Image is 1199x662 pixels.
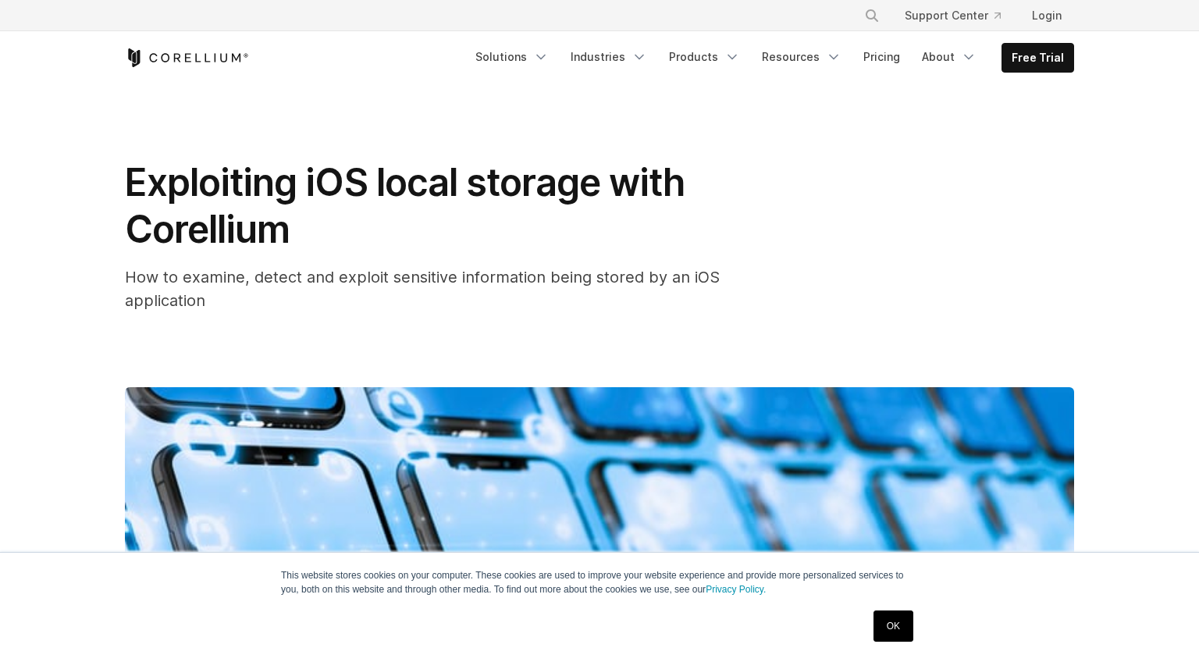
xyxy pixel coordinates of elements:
[660,43,749,71] a: Products
[125,48,249,67] a: Corellium Home
[561,43,656,71] a: Industries
[858,2,886,30] button: Search
[125,159,685,252] span: Exploiting iOS local storage with Corellium
[466,43,558,71] a: Solutions
[1019,2,1074,30] a: Login
[1002,44,1073,72] a: Free Trial
[125,268,720,310] span: How to examine, detect and exploit sensitive information being stored by an iOS application
[854,43,909,71] a: Pricing
[892,2,1013,30] a: Support Center
[281,568,918,596] p: This website stores cookies on your computer. These cookies are used to improve your website expe...
[466,43,1074,73] div: Navigation Menu
[873,610,913,642] a: OK
[913,43,986,71] a: About
[845,2,1074,30] div: Navigation Menu
[706,584,766,595] a: Privacy Policy.
[752,43,851,71] a: Resources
